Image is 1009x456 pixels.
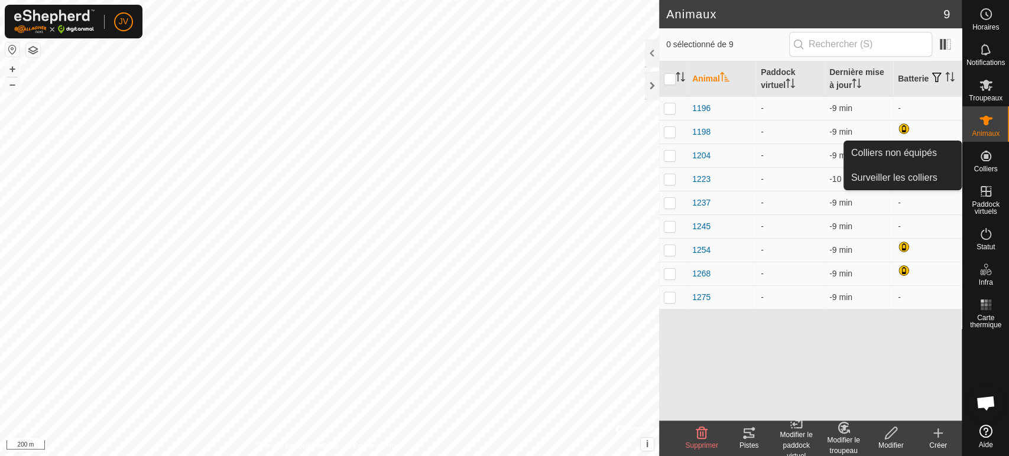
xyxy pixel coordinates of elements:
[851,171,937,185] span: Surveiller les colliers
[974,165,997,172] span: Colliers
[761,103,764,113] app-display-virtual-paddock-transition: -
[893,61,962,97] th: Batterie
[5,77,20,92] button: –
[761,127,764,136] app-display-virtual-paddock-transition: -
[666,38,789,51] span: 0 sélectionné de 9
[692,126,710,138] span: 1198
[786,80,795,90] p-sorticon: Activer pour trier
[789,32,932,57] input: Rechercher (S)
[968,385,1004,421] div: Open chat
[851,146,937,160] span: Colliers non équipés
[26,43,40,57] button: Couches de carte
[761,174,764,184] app-display-virtual-paddock-transition: -
[829,222,852,231] span: 17 sept. 2025, 07 h 06
[829,292,852,302] span: 17 sept. 2025, 07 h 06
[893,96,962,120] td: -
[978,279,992,286] span: Infra
[965,314,1006,328] span: Carte thermique
[685,441,718,450] span: Supprimer
[666,7,943,21] h2: Animaux
[825,61,893,97] th: Dernière mise à jour
[676,74,685,83] p-sorticon: Activer pour trier
[761,198,764,207] app-display-virtual-paddock-transition: -
[978,441,992,448] span: Aide
[976,243,995,250] span: Statut
[14,9,95,34] img: Logo Gallagher
[829,127,852,136] span: 17 sept. 2025, 07 h 06
[820,435,867,456] div: Modifier le troupeau
[756,61,825,97] th: Paddock virtuel
[829,269,852,278] span: 17 sept. 2025, 07 h 06
[761,151,764,160] app-display-virtual-paddock-transition: -
[257,441,339,451] a: Politique de confidentialité
[893,214,962,238] td: -
[687,61,756,97] th: Animal
[725,440,773,451] div: Pistes
[852,80,861,90] p-sorticon: Activer pour trier
[720,74,729,83] p-sorticon: Activer pour trier
[761,222,764,231] app-display-virtual-paddock-transition: -
[943,5,950,23] span: 9
[969,95,1002,102] span: Troupeaux
[972,24,999,31] span: Horaires
[945,74,955,83] p-sorticon: Activer pour trier
[867,440,914,451] div: Modifier
[972,130,1000,137] span: Animaux
[844,166,961,190] a: Surveiller les colliers
[5,43,20,57] button: Réinitialiser la carte
[692,220,710,233] span: 1245
[829,103,852,113] span: 17 sept. 2025, 07 h 05
[119,15,128,28] span: JV
[692,268,710,280] span: 1268
[829,151,852,160] span: 17 sept. 2025, 07 h 06
[914,440,962,451] div: Créer
[893,191,962,214] td: -
[692,244,710,256] span: 1254
[844,141,961,165] a: Colliers non équipés
[692,173,710,185] span: 1223
[829,245,852,255] span: 17 sept. 2025, 07 h 06
[965,201,1006,215] span: Paddock virtuels
[692,149,710,162] span: 1204
[692,291,710,304] span: 1275
[692,197,710,209] span: 1237
[353,441,403,451] a: Contactez-nous
[761,269,764,278] app-display-virtual-paddock-transition: -
[829,174,857,184] span: 17 sept. 2025, 07 h 05
[646,439,648,449] span: i
[5,62,20,76] button: +
[761,292,764,302] app-display-virtual-paddock-transition: -
[966,59,1005,66] span: Notifications
[761,245,764,255] app-display-virtual-paddock-transition: -
[692,102,710,115] span: 1196
[962,420,1009,453] a: Aide
[829,198,852,207] span: 17 sept. 2025, 07 h 06
[893,285,962,309] td: -
[641,438,654,451] button: i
